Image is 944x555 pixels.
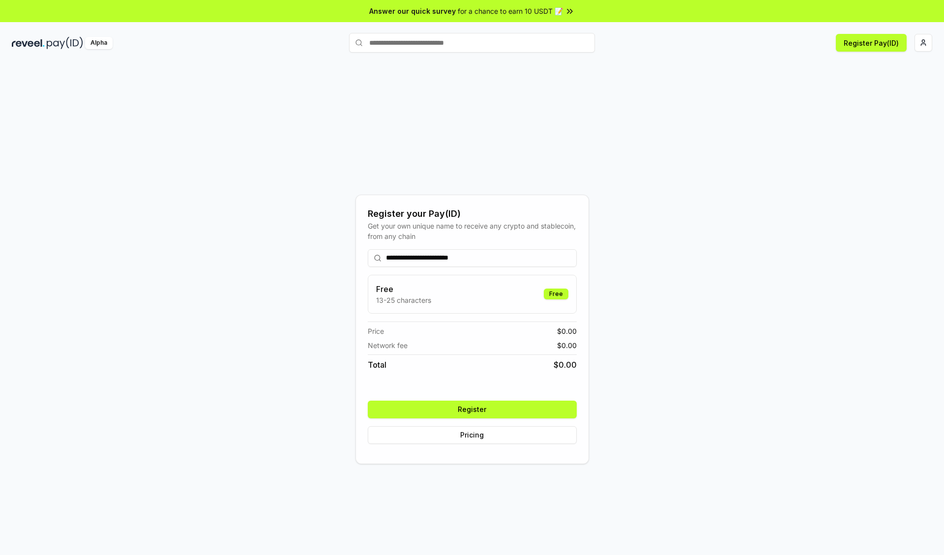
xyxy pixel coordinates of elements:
[836,34,907,52] button: Register Pay(ID)
[12,37,45,49] img: reveel_dark
[544,289,568,299] div: Free
[368,401,577,418] button: Register
[376,295,431,305] p: 13-25 characters
[368,326,384,336] span: Price
[368,207,577,221] div: Register your Pay(ID)
[368,221,577,241] div: Get your own unique name to receive any crypto and stablecoin, from any chain
[458,6,563,16] span: for a chance to earn 10 USDT 📝
[376,283,431,295] h3: Free
[369,6,456,16] span: Answer our quick survey
[557,326,577,336] span: $ 0.00
[368,359,386,371] span: Total
[368,340,408,351] span: Network fee
[368,426,577,444] button: Pricing
[557,340,577,351] span: $ 0.00
[85,37,113,49] div: Alpha
[47,37,83,49] img: pay_id
[554,359,577,371] span: $ 0.00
